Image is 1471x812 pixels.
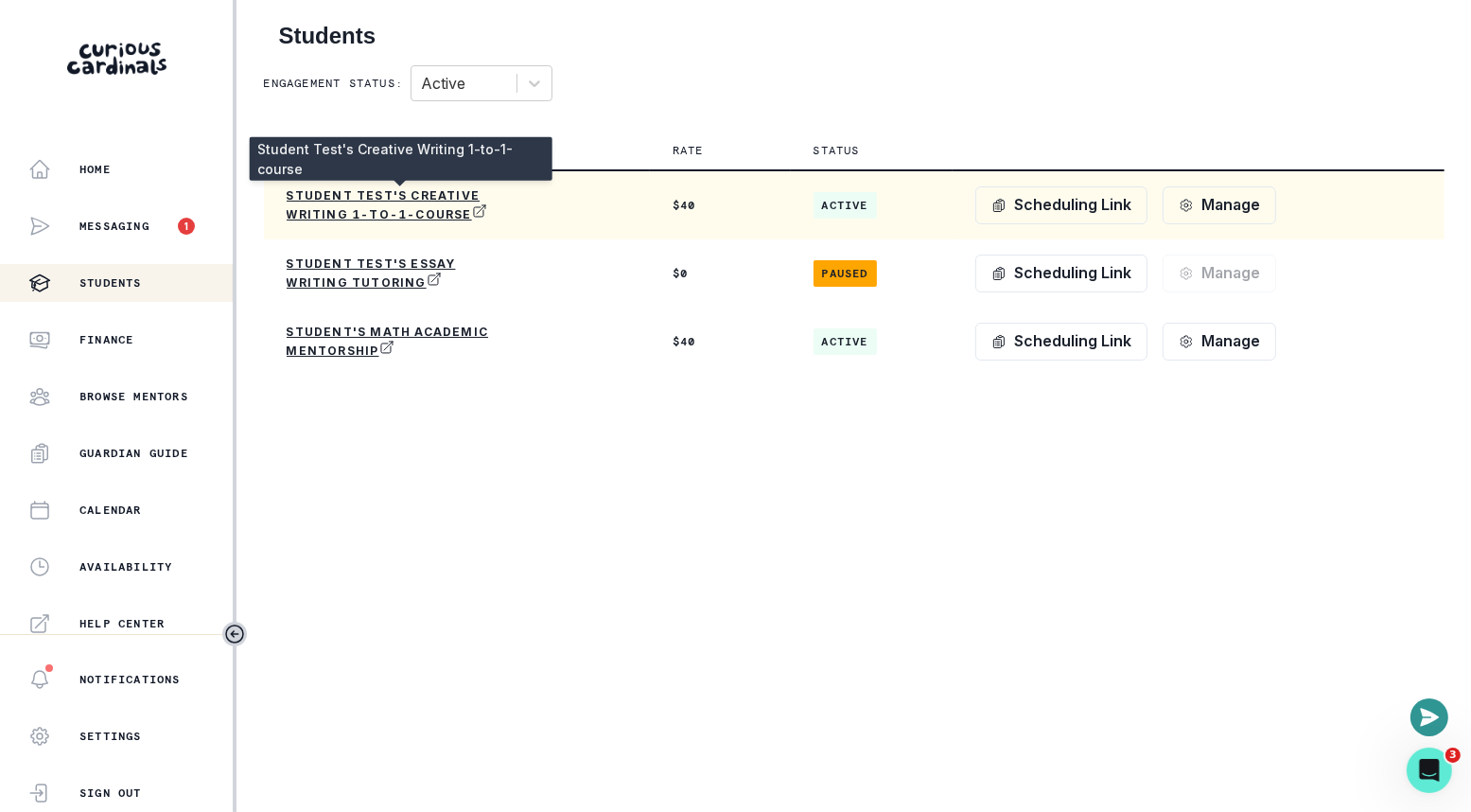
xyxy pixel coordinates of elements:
span: 3 [1445,748,1461,763]
span: paused [814,260,877,287]
span: active [814,328,877,355]
p: Engagement [287,143,364,158]
button: Open or close messaging widget [1410,698,1448,736]
p: Finance [79,332,133,347]
iframe: Intercom live chat [1407,748,1452,793]
button: Scheduling Link [975,323,1147,361]
a: Student Test's Essay Writing tutoring [287,256,514,291]
p: Help Center [79,616,165,631]
p: $ 40 [673,334,768,349]
p: Notifications [79,672,181,687]
p: Messaging [79,219,149,234]
p: Browse Mentors [79,389,188,404]
button: Manage [1163,186,1276,224]
p: Engagement status: [264,76,404,91]
p: Guardian Guide [79,446,188,461]
a: Student's Math Academic Mentorship [287,325,514,359]
span: active [814,192,877,219]
button: Manage [1163,255,1276,292]
h2: Students [279,23,1429,50]
p: Home [79,162,111,177]
a: Student Test's Creative Writing 1-to-1-course [287,188,514,222]
button: Scheduling Link [975,255,1147,292]
p: Availability [79,559,172,574]
p: Calendar [79,503,142,518]
p: 1 [184,221,188,231]
p: Status [814,143,860,158]
button: Scheduling Link [975,186,1147,224]
p: Sign Out [79,786,142,801]
p: Settings [79,729,142,744]
button: Toggle sidebar [222,622,247,646]
img: Curious Cardinals Logo [67,43,166,75]
p: $ 40 [673,198,768,213]
button: Manage [1163,323,1276,361]
p: Rate [673,143,704,158]
p: $ 0 [673,266,768,281]
p: Students [79,275,142,291]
